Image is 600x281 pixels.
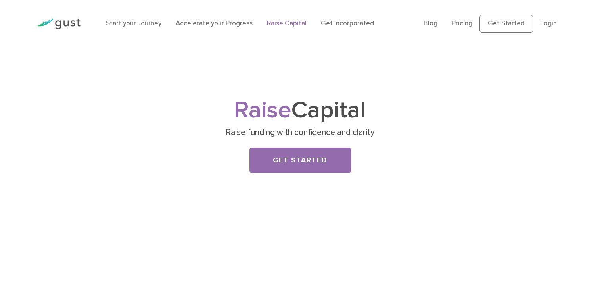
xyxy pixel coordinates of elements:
[267,19,307,27] a: Raise Capital
[452,19,472,27] a: Pricing
[424,19,437,27] a: Blog
[479,15,533,33] a: Get Started
[176,19,253,27] a: Accelerate your Progress
[144,100,457,121] h1: Capital
[106,19,161,27] a: Start your Journey
[249,148,351,173] a: Get Started
[234,96,291,124] span: Raise
[36,19,81,29] img: Gust Logo
[146,127,454,138] p: Raise funding with confidence and clarity
[321,19,374,27] a: Get Incorporated
[540,19,557,27] a: Login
